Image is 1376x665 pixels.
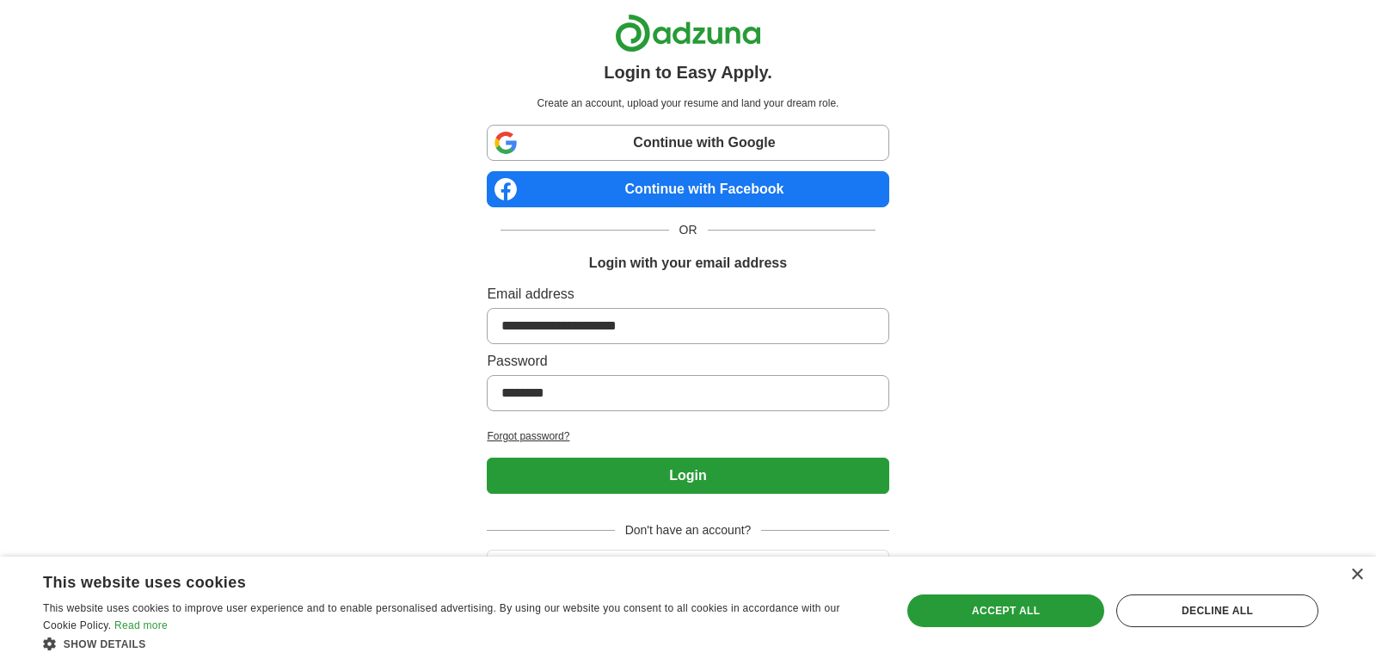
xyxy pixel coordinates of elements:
[487,171,888,207] a: Continue with Facebook
[1116,594,1318,627] div: Decline all
[615,521,762,539] span: Don't have an account?
[487,284,888,305] label: Email address
[114,619,168,631] a: Read more, opens a new window
[490,95,885,111] p: Create an account, upload your resume and land your dream role.
[487,351,888,372] label: Password
[589,253,787,274] h1: Login with your email address
[487,550,888,586] button: Create account
[64,638,146,650] span: Show details
[604,59,772,85] h1: Login to Easy Apply.
[43,567,833,593] div: This website uses cookies
[907,594,1104,627] div: Accept all
[669,221,708,239] span: OR
[487,125,888,161] a: Continue with Google
[487,458,888,494] button: Login
[1350,569,1363,582] div: Close
[43,602,840,631] span: This website uses cookies to improve user experience and to enable personalised advertising. By u...
[43,635,876,652] div: Show details
[615,14,761,52] img: Adzuna logo
[487,428,888,444] a: Forgot password?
